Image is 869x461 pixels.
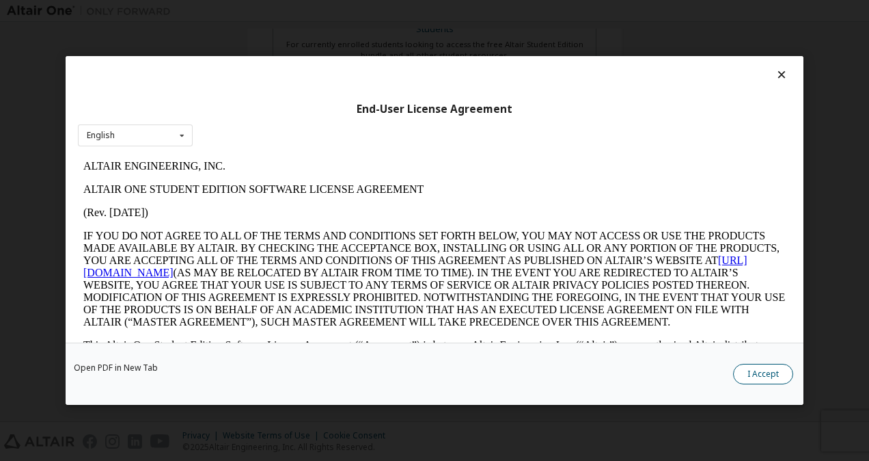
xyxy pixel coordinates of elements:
p: (Rev. [DATE]) [5,52,708,64]
p: This Altair One Student Edition Software License Agreement (“Agreement”) is between Altair Engine... [5,185,708,234]
div: English [87,131,115,140]
a: [URL][DOMAIN_NAME] [5,100,670,124]
p: ALTAIR ONE STUDENT EDITION SOFTWARE LICENSE AGREEMENT [5,29,708,41]
a: Open PDF in New Tab [74,364,158,372]
p: IF YOU DO NOT AGREE TO ALL OF THE TERMS AND CONDITIONS SET FORTH BELOW, YOU MAY NOT ACCESS OR USE... [5,75,708,174]
div: End-User License Agreement [78,103,791,116]
p: ALTAIR ENGINEERING, INC. [5,5,708,18]
button: I Accept [733,364,793,384]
